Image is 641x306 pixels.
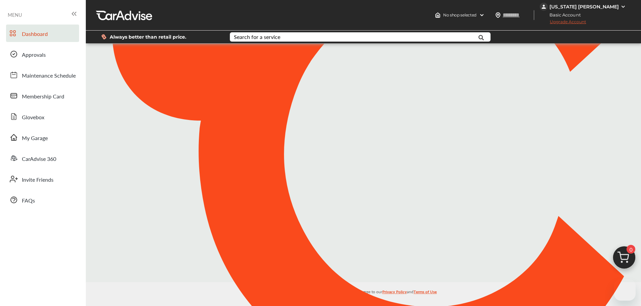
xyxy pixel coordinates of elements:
a: Maintenance Schedule [6,66,79,84]
span: Always better than retail price. [110,35,186,39]
span: Membership Card [22,92,64,101]
span: Maintenance Schedule [22,72,76,80]
a: Invite Friends [6,170,79,188]
img: header-down-arrow.9dd2ce7d.svg [479,12,485,18]
div: Search for a service [234,34,280,40]
a: Glovebox [6,108,79,125]
a: Approvals [6,45,79,63]
span: My Garage [22,134,48,143]
p: By using the CarAdvise application, you agree to our and [86,288,641,295]
img: CA_CheckIcon.cf4f08d4.svg [345,139,378,167]
span: Dashboard [22,30,48,39]
img: header-home-logo.8d720a4f.svg [435,12,440,18]
img: WGsFRI8htEPBVLJbROoPRyZpYNWhNONpIPPETTm6eUC0GeLEiAAAAAElFTkSuQmCC [620,4,626,9]
a: Membership Card [6,87,79,104]
a: Dashboard [6,25,79,42]
span: Upgrade Account [540,19,586,28]
img: header-divider.bc55588e.svg [534,10,534,20]
span: FAQs [22,196,35,205]
a: My Garage [6,129,79,146]
a: CarAdvise 360 [6,149,79,167]
span: Invite Friends [22,176,54,184]
img: dollor_label_vector.a70140d1.svg [101,34,106,40]
span: No shop selected [443,12,476,18]
span: 0 [627,245,635,254]
span: CarAdvise 360 [22,155,56,164]
span: MENU [8,12,22,17]
img: cart_icon.3d0951e8.svg [608,243,640,275]
span: Glovebox [22,113,44,122]
iframe: Button to launch messaging window [614,279,636,301]
img: location_vector.a44bc228.svg [495,12,501,18]
img: jVpblrzwTbfkPYzPPzSLxeg0AAAAASUVORK5CYII= [540,3,548,11]
span: Basic Account [540,11,586,18]
div: [US_STATE] [PERSON_NAME] [549,4,619,10]
a: FAQs [6,191,79,209]
span: Approvals [22,51,46,59]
